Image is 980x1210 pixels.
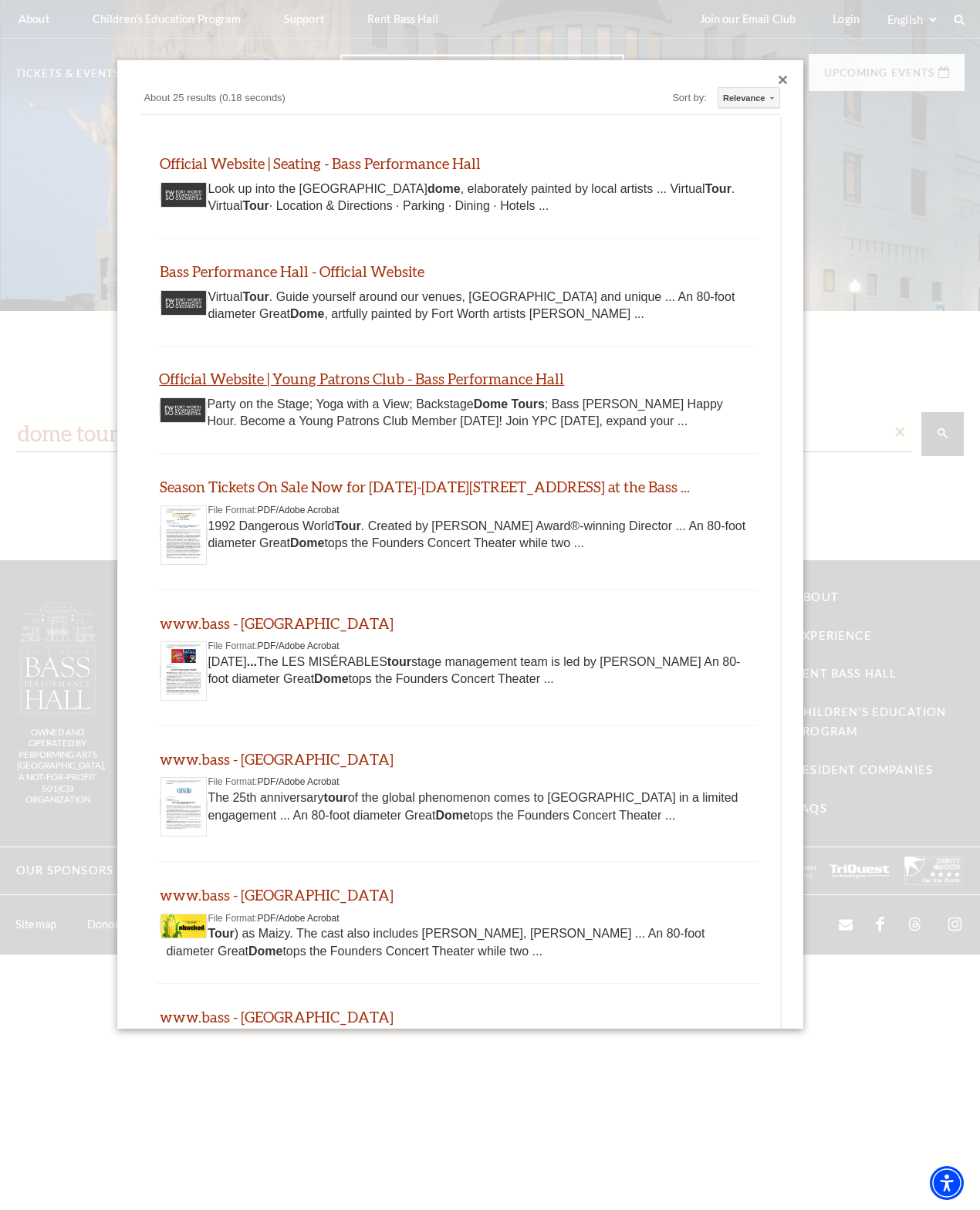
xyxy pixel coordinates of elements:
[248,945,282,958] b: Dome
[166,181,749,215] div: Look up into the [GEOGRAPHIC_DATA] , elaborately painted by local artists ... Virtual . Virtual ·...
[257,640,339,651] span: PDF/Adobe Acrobat
[159,370,564,387] a: Official Website | Young Patrons Club - Bass Performance Hall - open in a new tab
[257,505,339,515] span: PDF/Adobe Acrobat
[290,307,324,320] b: Dome
[166,925,749,960] div: ) as Maizy. The cast also includes [PERSON_NAME], [PERSON_NAME] ... An 80-foot diameter Great top...
[208,927,234,940] b: Tour
[208,640,257,651] span: File Format:
[160,750,394,768] a: www.bass - Fort Worth - open in a new tab
[160,154,481,172] a: Official Website | Seating - Bass Performance Hall - open in a new tab
[140,90,510,110] div: About 25 results (0.18 seconds)
[779,76,788,85] div: Close dialog
[160,526,208,541] a: Thumbnail image - open in a new tab
[161,641,207,701] img: Thumbnail image
[242,290,269,303] b: Tour
[723,88,758,109] div: Relevance
[160,918,208,932] a: Thumbnail image - open in a new tab
[161,182,207,208] img: Thumbnail image
[159,402,207,417] a: Thumbnail image - open in a new tab
[166,289,749,323] div: Virtual . Guide yourself around our venues, [GEOGRAPHIC_DATA] and unique ... An 80-foot diameter ...
[160,886,394,904] a: www.bass - Fort Worth - open in a new tab
[705,182,732,195] b: Tour
[161,777,207,837] img: Thumbnail image
[161,914,207,938] img: Thumbnail image
[161,505,207,565] img: Thumbnail image
[208,776,257,787] span: File Format:
[930,1166,964,1200] div: Accessibility Menu
[160,614,394,632] a: www.bass - Fort Worth - open in a new tab
[208,505,257,515] span: File Format:
[160,294,208,309] a: Thumbnail image - open in a new tab
[160,478,690,495] a: Season Tickets On Sale Now for 2024-2025 Broadway at the Bass ... - open in a new tab
[314,672,348,685] b: Dome
[324,791,348,804] b: tour
[290,536,324,549] b: Dome
[242,199,269,212] b: Tour
[247,655,257,668] b: ...
[474,397,545,411] b: Dome Tours
[387,655,411,668] b: tour
[160,663,208,678] a: Thumbnail image - open in a new tab
[160,397,206,423] img: Thumbnail image
[160,262,424,280] a: Bass Performance Hall - Official Website - open in a new tab
[257,913,339,924] span: PDF/Adobe Acrobat
[166,654,749,688] div: [DATE] The LES MISÉRABLES stage management team is led by [PERSON_NAME] An 80-foot diameter Great...
[160,799,208,813] a: Thumbnail image - open in a new tab
[166,518,749,553] div: 1992 Dangerous World . Created by [PERSON_NAME] Award®-winning Director ... An 80-foot diameter G...
[160,186,208,201] a: Thumbnail image - open in a new tab
[161,290,207,316] img: Thumbnail image
[672,89,711,107] div: Sort by:
[257,776,339,787] span: PDF/Adobe Acrobat
[427,182,461,195] b: dome
[208,913,257,924] span: File Format:
[435,809,469,822] b: Dome
[166,789,749,824] div: The 25th anniversary of the global phenomenon comes to [GEOGRAPHIC_DATA] in a limited engagement ...
[165,396,749,431] div: Party on the Stage; Yoga with a View; Backstage ; Bass [PERSON_NAME] Happy Hour. Become a Young P...
[334,519,360,532] b: Tour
